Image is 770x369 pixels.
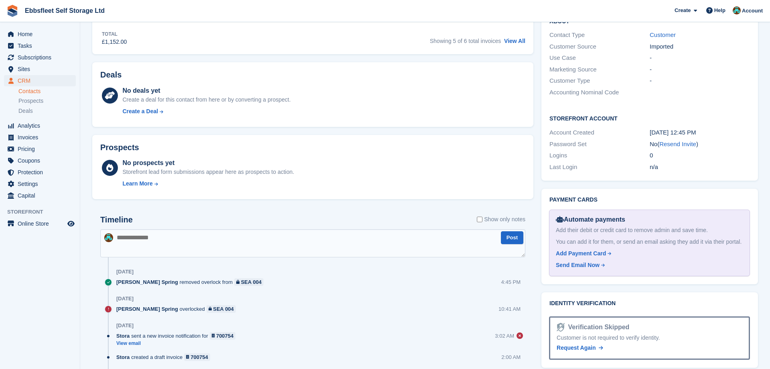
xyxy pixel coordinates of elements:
h2: Deals [100,70,122,80]
a: View email [116,340,239,347]
div: Marketing Source [549,65,650,74]
span: Help [714,6,725,14]
span: Subscriptions [18,52,66,63]
a: Learn More [122,179,294,188]
div: Last Login [549,163,650,172]
button: Post [501,231,523,245]
a: menu [4,29,76,40]
a: Request Again [557,344,603,352]
div: Create a Deal [122,107,158,116]
div: Total [102,31,127,38]
span: Showing 5 of 6 total invoices [430,38,501,44]
div: 0 [650,151,750,160]
span: Protection [18,167,66,178]
div: Customer is not required to verify identity. [557,334,742,342]
a: menu [4,218,76,229]
div: Accounting Nominal Code [549,88,650,97]
div: Storefront lead form submissions appear here as prospects to action. [122,168,294,176]
div: - [650,76,750,86]
span: Settings [18,178,66,190]
div: Send Email Now [556,261,600,269]
h2: Storefront Account [549,114,750,122]
div: Create a deal for this contact from here or by converting a prospect. [122,96,290,104]
a: menu [4,190,76,201]
div: 10:41 AM [498,305,521,313]
span: Analytics [18,120,66,131]
div: No prospects yet [122,158,294,168]
div: [DATE] [116,269,134,275]
div: Imported [650,42,750,51]
div: Account Created [549,128,650,137]
span: [PERSON_NAME] Spring [116,305,178,313]
div: £1,152.00 [102,38,127,46]
span: Sites [18,63,66,75]
span: Coupons [18,155,66,166]
div: No [650,140,750,149]
div: Learn More [122,179,152,188]
span: Prospects [18,97,43,105]
h2: Identity verification [549,300,750,307]
a: Contacts [18,88,76,95]
label: Show only notes [477,215,525,224]
div: - [650,65,750,74]
span: ( ) [657,141,698,147]
span: Capital [18,190,66,201]
div: Automate payments [556,215,743,224]
a: SEA 004 [234,278,263,286]
h2: Prospects [100,143,139,152]
div: removed overlock from [116,278,267,286]
span: Create [675,6,691,14]
a: Preview store [66,219,76,228]
div: overlocked [116,305,240,313]
div: Use Case [549,53,650,63]
h2: Payment cards [549,197,750,203]
a: Prospects [18,97,76,105]
a: Customer [650,31,676,38]
img: George Spring [104,233,113,242]
span: Pricing [18,143,66,155]
div: 700754 [190,353,208,361]
img: Identity Verification Ready [557,323,565,332]
div: Customer Source [549,42,650,51]
a: Add Payment Card [556,249,740,258]
div: Add their debit or credit card to remove admin and save time. [556,226,743,234]
div: No deals yet [122,86,290,96]
div: Contact Type [549,31,650,40]
a: menu [4,143,76,155]
div: Verification Skipped [565,322,629,332]
a: Deals [18,107,76,115]
span: CRM [18,75,66,86]
a: Create a Deal [122,107,290,116]
span: Invoices [18,132,66,143]
div: Logins [549,151,650,160]
div: - [650,53,750,63]
a: View All [504,38,525,44]
div: 700754 [216,332,233,340]
input: Show only notes [477,215,482,224]
div: 2:00 AM [501,353,521,361]
a: menu [4,120,76,131]
span: Online Store [18,218,66,229]
a: menu [4,178,76,190]
div: SEA 004 [213,305,234,313]
a: menu [4,167,76,178]
span: Stora [116,353,130,361]
div: 3:02 AM [495,332,514,340]
div: SEA 004 [241,278,262,286]
a: menu [4,52,76,63]
div: [DATE] [116,322,134,329]
a: 700754 [210,332,236,340]
div: Add Payment Card [556,249,606,258]
img: stora-icon-8386f47178a22dfd0bd8f6a31ec36ba5ce8667c1dd55bd0f319d3a0aa187defe.svg [6,5,18,17]
div: Customer Type [549,76,650,86]
span: Account [742,7,763,15]
span: Home [18,29,66,40]
div: created a draft invoice [116,353,214,361]
a: Resend Invite [659,141,696,147]
a: menu [4,40,76,51]
span: Stora [116,332,130,340]
a: menu [4,63,76,75]
span: Deals [18,107,33,115]
div: n/a [650,163,750,172]
span: [PERSON_NAME] Spring [116,278,178,286]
